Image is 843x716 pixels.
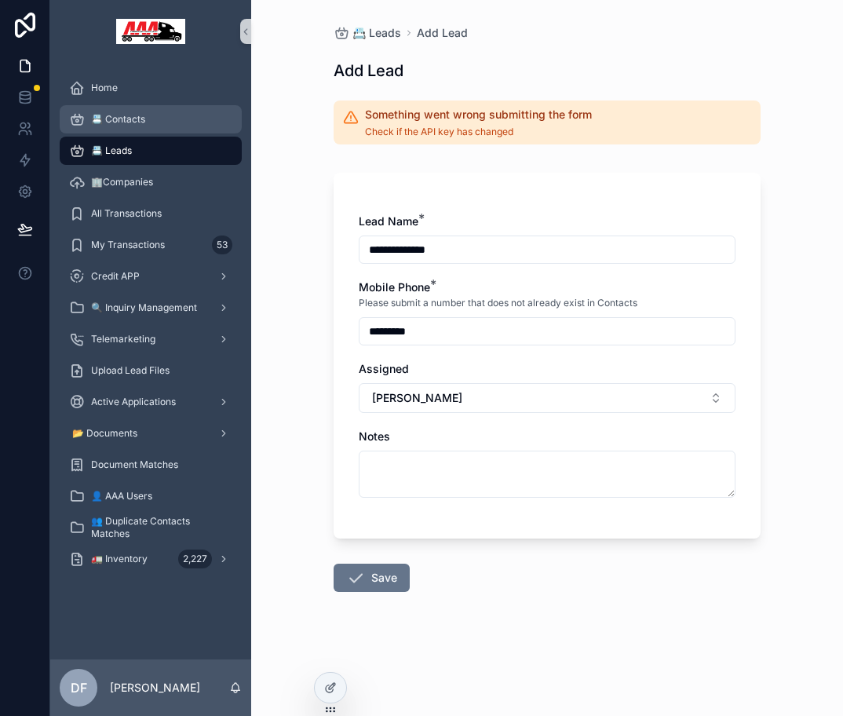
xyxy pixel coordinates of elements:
span: Check if the API key has changed [365,126,592,138]
a: All Transactions [60,199,242,228]
span: All Transactions [91,207,162,220]
span: 🏢Companies [91,176,153,188]
span: 📇 Leads [91,144,132,157]
a: 🚛 Inventory2,227 [60,545,242,573]
span: Document Matches [91,458,178,471]
a: 🏢Companies [60,168,242,196]
span: Home [91,82,118,94]
a: My Transactions53 [60,231,242,259]
a: Document Matches [60,451,242,479]
h2: Something went wrong submitting the form [365,107,592,122]
span: 🚛 Inventory [91,553,148,565]
span: 👥 Duplicate Contacts Matches [91,515,226,540]
a: 📇 Contacts [60,105,242,133]
div: 2,227 [178,550,212,568]
div: scrollable content [50,63,251,594]
span: Credit APP [91,270,140,283]
span: Please submit a number that does not already exist in Contacts [359,297,637,309]
span: 📇 Contacts [91,113,145,126]
p: [PERSON_NAME] [110,680,200,696]
button: Save [334,564,410,592]
a: Add Lead [417,25,468,41]
span: Assigned [359,362,409,375]
img: App logo [116,19,185,44]
span: 🔍 Inquiry Management [91,301,197,314]
a: 📇 Leads [60,137,242,165]
a: Credit APP [60,262,242,290]
span: Lead Name [359,214,418,228]
a: 📇 Leads [334,25,401,41]
span: 📂 Documents [72,427,137,440]
span: 📇 Leads [352,25,401,41]
a: Upload Lead Files [60,356,242,385]
a: Home [60,74,242,102]
span: DF [71,678,87,697]
a: Telemarketing [60,325,242,353]
a: Active Applications [60,388,242,416]
a: 👤 AAA Users [60,482,242,510]
div: 53 [212,236,232,254]
span: My Transactions [91,239,165,251]
h1: Add Lead [334,60,403,82]
a: 📂 Documents [60,419,242,447]
a: 🔍 Inquiry Management [60,294,242,322]
span: 👤 AAA Users [91,490,152,502]
span: Mobile Phone [359,280,430,294]
span: Upload Lead Files [91,364,170,377]
span: Telemarketing [91,333,155,345]
span: [PERSON_NAME] [372,390,462,406]
button: Select Button [359,383,735,413]
span: Active Applications [91,396,176,408]
span: Notes [359,429,390,443]
a: 👥 Duplicate Contacts Matches [60,513,242,542]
